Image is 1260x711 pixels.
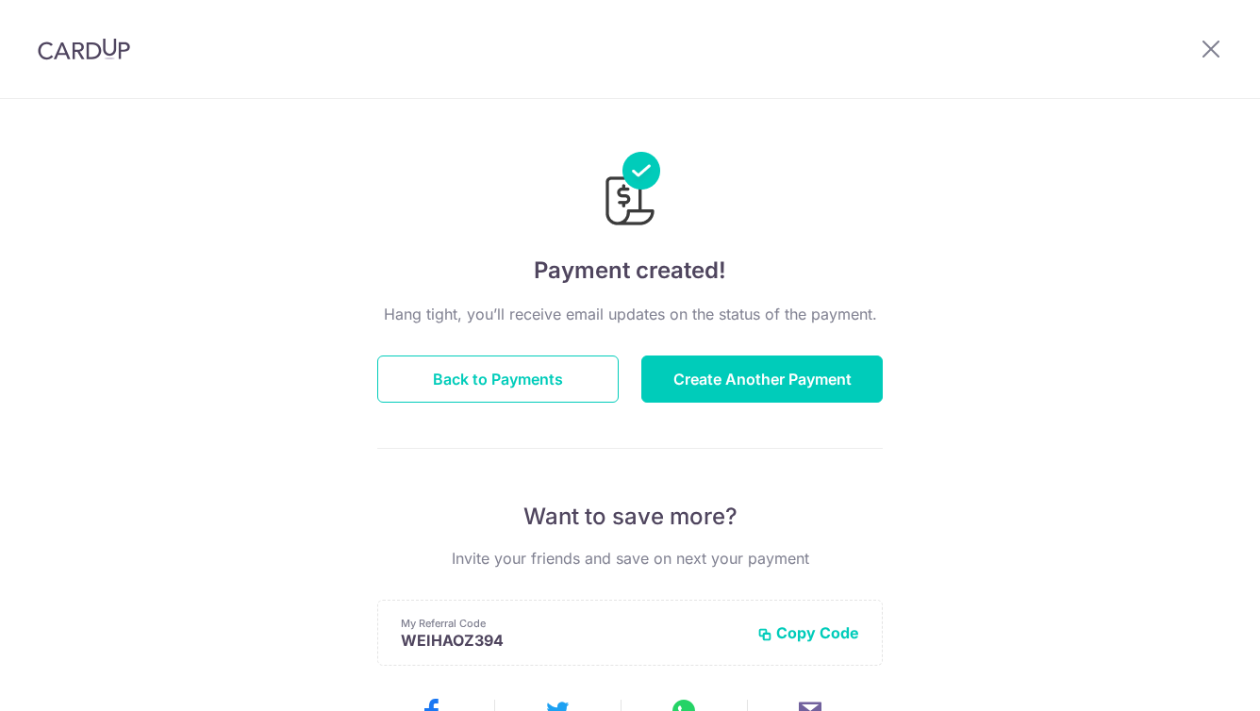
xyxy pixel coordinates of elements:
[757,623,859,642] button: Copy Code
[377,254,883,288] h4: Payment created!
[401,616,742,631] p: My Referral Code
[641,355,883,403] button: Create Another Payment
[600,152,660,231] img: Payments
[377,547,883,570] p: Invite your friends and save on next your payment
[377,355,619,403] button: Back to Payments
[401,631,742,650] p: WEIHAOZ394
[1138,654,1241,702] iframe: Opens a widget where you can find more information
[377,502,883,532] p: Want to save more?
[377,303,883,325] p: Hang tight, you’ll receive email updates on the status of the payment.
[38,38,130,60] img: CardUp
